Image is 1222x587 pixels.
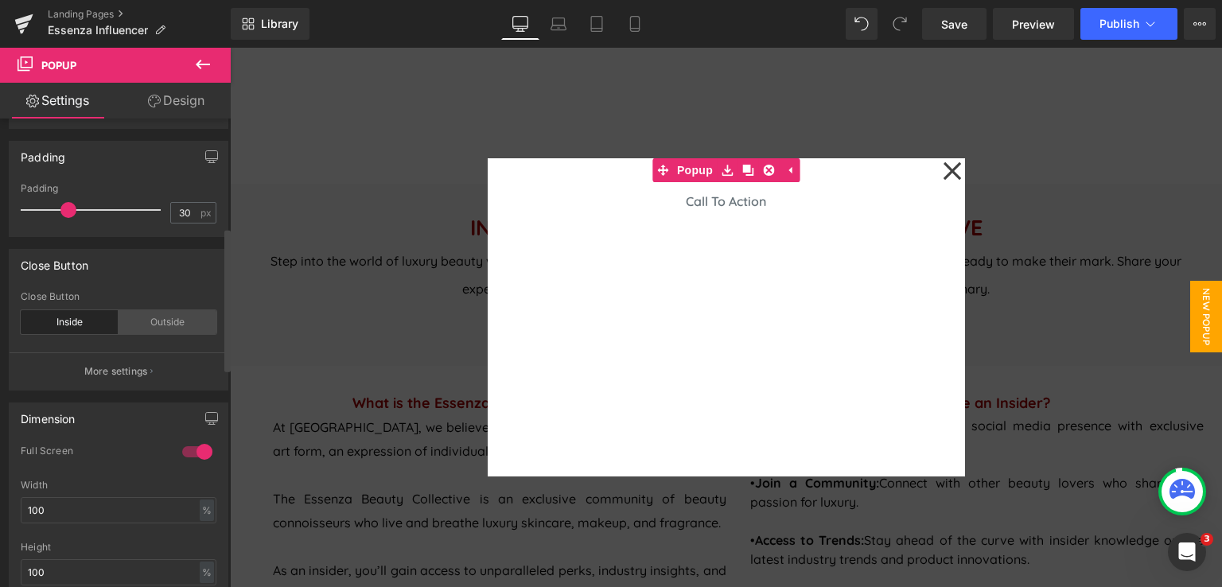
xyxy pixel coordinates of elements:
div: Dimension [21,403,76,426]
div: Inside [21,310,119,334]
a: Expand / Collapse [549,111,570,134]
span: New Popup [960,233,992,305]
div: Close Button [21,291,216,302]
input: auto [21,559,216,585]
div: % [200,500,214,521]
a: Mobile [616,8,654,40]
button: Redo [884,8,916,40]
a: Desktop [501,8,539,40]
a: Clone Module [508,111,528,134]
span: 3 [1201,533,1213,546]
a: Preview [993,8,1074,40]
span: Library [261,17,298,31]
span: Essenza Influencer [48,24,148,37]
div: Close Button [21,250,88,272]
span: Popup [443,111,487,134]
button: More settings [10,352,228,390]
a: Tablet [578,8,616,40]
a: Delete Module [528,111,549,134]
button: Undo [846,8,878,40]
span: Publish [1099,17,1139,30]
button: Publish [1080,8,1177,40]
button: More [1184,8,1216,40]
div: Width [21,480,216,491]
a: Landing Pages [48,8,231,21]
span: px [200,208,214,218]
span: Call To Action [456,134,536,173]
div: Padding [21,142,65,164]
span: Preview [1012,16,1055,33]
span: Save [941,16,967,33]
div: Full Screen [21,445,166,461]
a: Laptop [539,8,578,40]
div: Outside [119,310,216,334]
div: % [200,562,214,583]
a: New Library [231,8,309,40]
div: Padding [21,183,216,194]
a: Design [119,83,234,119]
input: auto [21,497,216,523]
iframe: Intercom live chat [1168,533,1206,571]
a: Save module [487,111,508,134]
span: Popup [41,59,76,72]
p: More settings [84,364,148,379]
div: Height [21,542,216,553]
a: Call To Action [432,134,560,173]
